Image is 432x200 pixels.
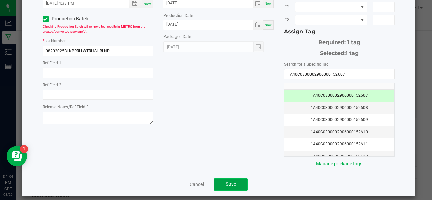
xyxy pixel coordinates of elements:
[284,3,295,10] span: #2
[265,2,272,5] span: Now
[144,2,151,6] span: Now
[44,38,66,44] label: Lot Number
[7,146,27,166] iframe: Resource center
[346,50,359,56] span: 1 tag
[284,47,395,57] div: Selected:
[284,61,329,67] label: Search for a Specific Tag
[284,28,395,36] div: Assign Tag
[43,25,145,33] span: Checking Production Batch will remove test results in METRC from the created/converted package(s).
[288,153,390,160] div: 1A40C0300002906000152612
[288,129,390,135] div: 1A40C0300002906000152610
[295,2,367,12] span: NO DATA FOUND
[295,15,367,25] span: NO DATA FOUND
[163,12,193,19] label: Production Date
[253,20,263,30] span: Toggle calendar
[226,181,236,187] span: Save
[43,82,61,88] label: Ref Field 2
[284,16,295,23] span: #3
[43,60,61,66] label: Ref Field 1
[43,15,93,22] label: Production Batch
[288,141,390,147] div: 1A40C0300002906000152611
[163,34,191,40] label: Packaged Date
[214,178,248,191] button: Save
[288,92,390,99] div: 1A40C0300002906000152607
[20,145,28,153] iframe: Resource center unread badge
[288,105,390,111] div: 1A40C0300002906000152608
[265,23,272,27] span: Now
[284,36,395,47] div: Required: 1 tag
[316,161,362,166] a: Manage package tags
[163,20,253,29] input: Date
[288,117,390,123] div: 1A40C0300002906000152609
[190,181,204,188] a: Cancel
[43,104,89,110] label: Release Notes/Ref Field 3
